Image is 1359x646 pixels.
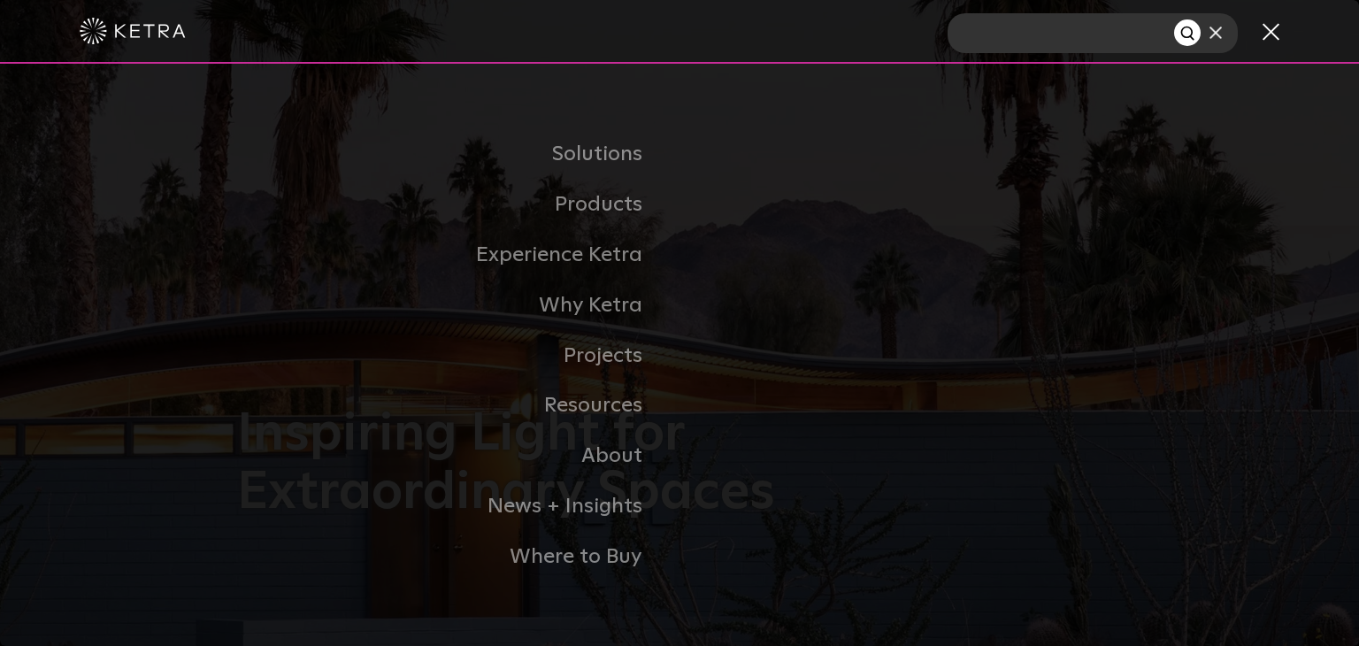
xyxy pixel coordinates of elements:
[237,129,679,180] a: Solutions
[237,481,679,532] a: News + Insights
[237,180,679,230] a: Products
[237,381,679,431] a: Resources
[1209,27,1222,39] img: close search form
[237,331,679,381] a: Projects
[237,281,679,331] a: Why Ketra
[237,532,679,582] a: Where to Buy
[80,18,186,44] img: ketra-logo-2019-white
[237,230,679,281] a: Experience Ketra
[237,431,679,481] a: About
[1174,19,1201,46] button: Search
[1179,25,1198,43] img: search button
[237,129,1122,581] div: Navigation Menu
